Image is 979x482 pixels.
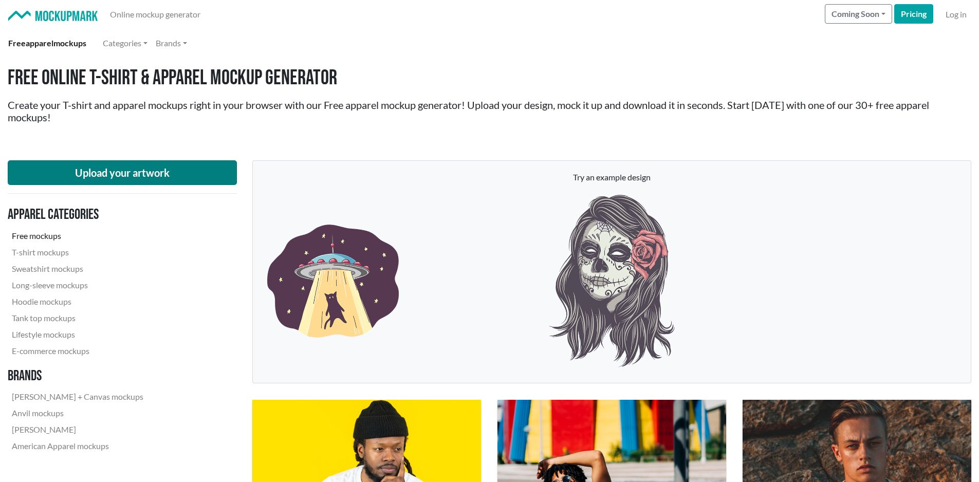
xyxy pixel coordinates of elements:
[8,310,147,326] a: Tank top mockups
[8,405,147,421] a: Anvil mockups
[8,206,147,224] h3: Apparel categories
[8,388,147,405] a: [PERSON_NAME] + Canvas mockups
[8,160,237,185] button: Upload your artwork
[8,277,147,293] a: Long-sleeve mockups
[894,4,933,24] a: Pricing
[8,244,147,261] a: T-shirt mockups
[8,326,147,343] a: Lifestyle mockups
[825,4,892,24] button: Coming Soon
[106,4,205,25] a: Online mockup generator
[8,438,147,454] a: American Apparel mockups
[8,293,147,310] a: Hoodie mockups
[99,33,152,53] a: Categories
[8,99,971,123] h2: Create your T-shirt and apparel mockups right in your browser with our Free apparel mockup genera...
[8,228,147,244] a: Free mockups
[152,33,191,53] a: Brands
[263,171,960,183] p: Try an example design
[8,343,147,359] a: E-commerce mockups
[8,261,147,277] a: Sweatshirt mockups
[8,11,98,22] img: Mockup Mark
[8,421,147,438] a: [PERSON_NAME]
[8,66,971,90] h1: Free Online T-shirt & Apparel Mockup Generator
[26,38,53,48] span: apparel
[8,367,147,385] h3: Brands
[4,33,90,53] a: Freeapparelmockups
[941,4,971,25] a: Log in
